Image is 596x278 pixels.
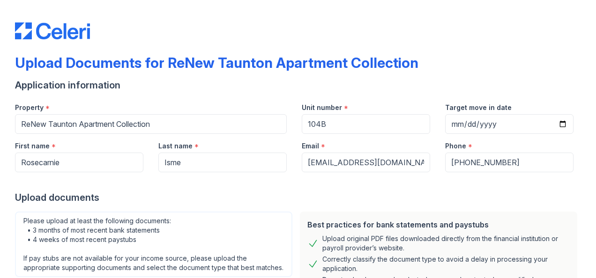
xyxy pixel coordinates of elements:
[15,191,581,204] div: Upload documents
[15,79,581,92] div: Application information
[158,141,193,151] label: Last name
[307,219,570,230] div: Best practices for bank statements and paystubs
[445,103,512,112] label: Target move in date
[302,141,319,151] label: Email
[15,54,418,71] div: Upload Documents for ReNew Taunton Apartment Collection
[322,234,570,253] div: Upload original PDF files downloaded directly from the financial institution or payroll provider’...
[445,141,466,151] label: Phone
[15,212,292,277] div: Please upload at least the following documents: • 3 months of most recent bank statements • 4 wee...
[15,141,50,151] label: First name
[302,103,342,112] label: Unit number
[557,241,587,269] iframe: chat widget
[322,255,570,273] div: Correctly classify the document type to avoid a delay in processing your application.
[15,22,90,39] img: CE_Logo_Blue-a8612792a0a2168367f1c8372b55b34899dd931a85d93a1a3d3e32e68fde9ad4.png
[15,103,44,112] label: Property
